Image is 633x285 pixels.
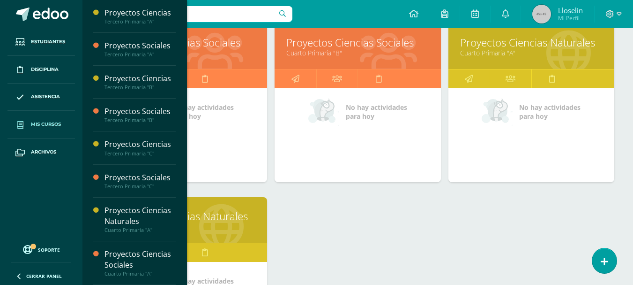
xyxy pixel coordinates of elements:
div: Proyectos Ciencias Sociales [104,249,176,270]
div: Proyectos Ciencias [104,8,176,18]
img: no_activities_small.png [482,98,513,126]
div: Tercero Primaria "C" [104,150,176,157]
a: Proyectos CienciasTercero Primaria "A" [104,8,176,25]
img: no_activities_small.png [308,98,339,126]
a: Proyectos SocialesTercero Primaria "A" [104,40,176,58]
span: Estudiantes [31,38,65,46]
a: Proyectos Ciencias NaturalesCuarto Primaria "A" [104,205,176,233]
div: Proyectos Sociales [104,106,176,117]
div: Tercero Primaria "A" [104,18,176,25]
a: Proyectos CienciasTercero Primaria "C" [104,139,176,156]
a: Asistencia [7,84,75,111]
span: No hay actividades para hoy [519,103,581,121]
div: Tercero Primaria "C" [104,183,176,190]
a: Estudiantes [7,28,75,56]
div: Tercero Primaria "A" [104,51,176,58]
span: No hay actividades para hoy [172,103,234,121]
div: Proyectos Sociales [104,172,176,183]
img: 45x45 [532,5,551,23]
span: Disciplina [31,66,59,73]
a: Proyectos SocialesTercero Primaria "C" [104,172,176,190]
a: Archivos [7,139,75,166]
span: Mi Perfil [558,14,583,22]
span: Archivos [31,148,56,156]
span: Asistencia [31,93,60,100]
span: Mis cursos [31,121,61,128]
div: Cuarto Primaria "A" [104,227,176,233]
a: Disciplina [7,56,75,84]
a: Proyectos Ciencias SocialesCuarto Primaria "A" [104,249,176,277]
span: No hay actividades para hoy [346,103,407,121]
a: Mis cursos [7,111,75,139]
a: Cuarto Primaria "A" [460,48,603,57]
div: Proyectos Ciencias Naturales [104,205,176,227]
a: Proyectos Ciencias Naturales [460,35,603,50]
span: Soporte [38,246,60,253]
a: Proyectos SocialesTercero Primaria "B" [104,106,176,123]
div: Tercero Primaria "B" [104,84,176,91]
div: Proyectos Sociales [104,40,176,51]
span: Cerrar panel [26,273,62,279]
a: Soporte [11,243,71,255]
div: Tercero Primaria "B" [104,117,176,123]
a: Proyectos Ciencias Sociales [286,35,429,50]
div: Proyectos Ciencias [104,139,176,150]
input: Busca un usuario... [89,6,292,22]
a: Cuarto Primaria "B" [286,48,429,57]
a: Proyectos CienciasTercero Primaria "B" [104,73,176,91]
div: Cuarto Primaria "A" [104,270,176,277]
div: Proyectos Ciencias [104,73,176,84]
span: Lloselin [558,6,583,15]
